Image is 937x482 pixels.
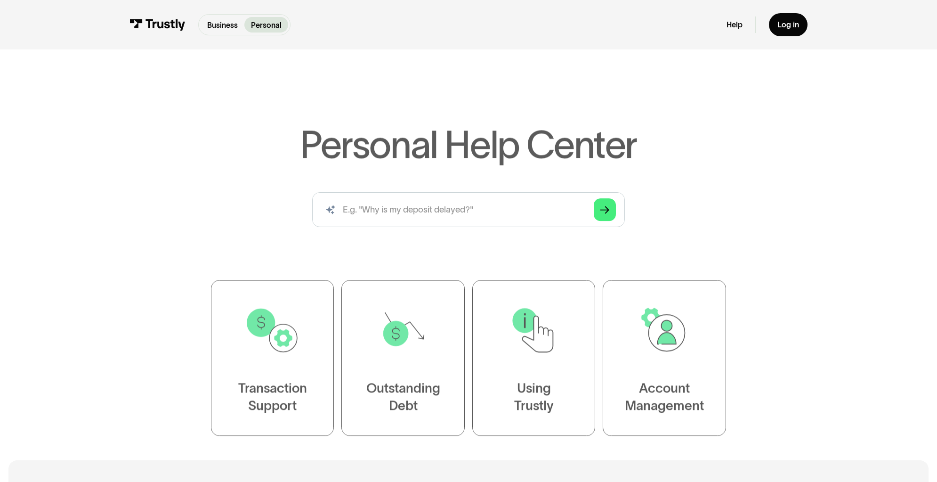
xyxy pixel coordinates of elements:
input: search [312,192,624,227]
a: UsingTrustly [472,280,595,436]
div: Log in [777,20,799,30]
div: Outstanding Debt [366,380,440,414]
a: Business [201,17,244,33]
div: Using Trustly [514,380,554,414]
form: Search [312,192,624,227]
p: Personal [251,19,282,31]
a: OutstandingDebt [342,280,465,436]
a: TransactionSupport [211,280,334,436]
a: AccountManagement [603,280,726,436]
p: Business [207,19,238,31]
h1: Personal Help Center [300,126,637,164]
div: Account Management [625,380,704,414]
a: Personal [244,17,288,33]
a: Log in [769,13,808,36]
div: Transaction Support [238,380,307,414]
img: Trustly Logo [129,19,186,31]
a: Help [727,20,743,30]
